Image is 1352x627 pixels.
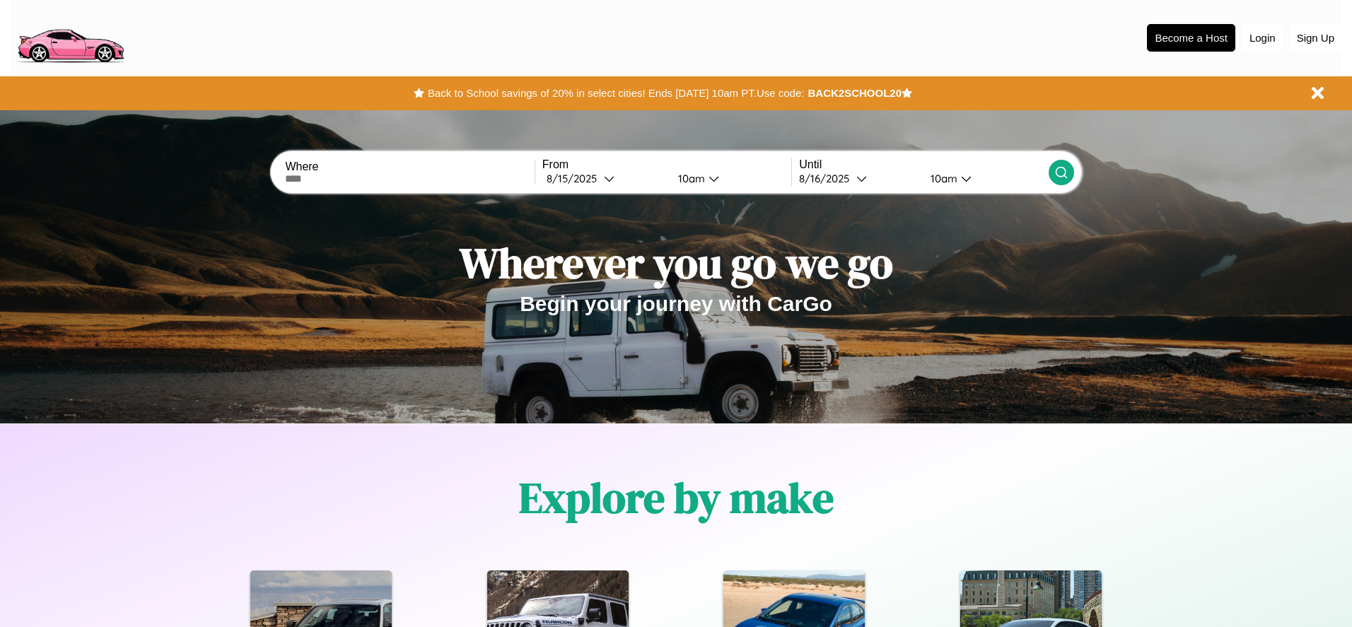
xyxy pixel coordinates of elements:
h1: Explore by make [519,469,834,527]
button: Sign Up [1290,25,1341,51]
b: BACK2SCHOOL20 [808,87,902,99]
label: From [542,158,791,171]
button: Back to School savings of 20% in select cities! Ends [DATE] 10am PT.Use code: [424,83,808,103]
label: Until [799,158,1048,171]
button: 8/15/2025 [542,171,667,186]
div: 10am [923,172,961,185]
button: 10am [667,171,791,186]
div: 8 / 16 / 2025 [799,172,856,185]
button: Become a Host [1147,24,1235,52]
div: 10am [671,172,709,185]
button: 10am [919,171,1048,186]
img: logo [11,7,130,66]
label: Where [285,160,534,173]
button: Login [1242,25,1283,51]
div: 8 / 15 / 2025 [547,172,604,185]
